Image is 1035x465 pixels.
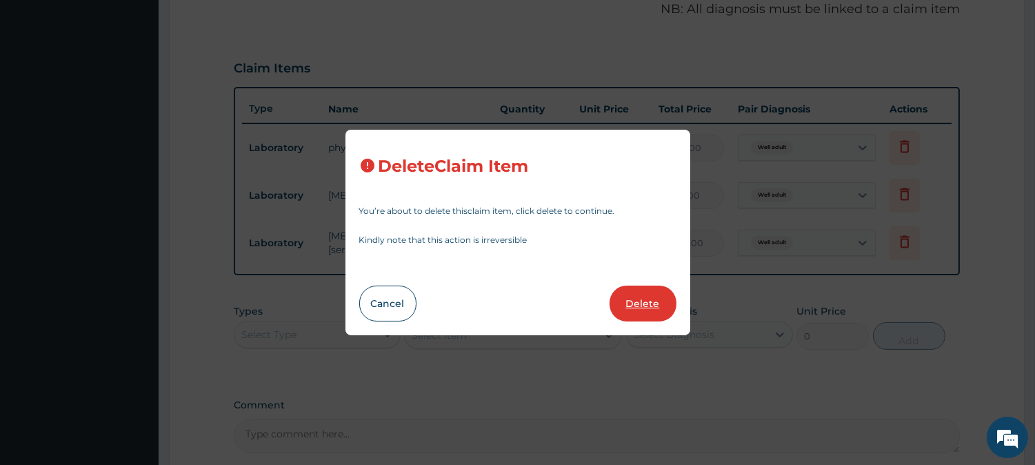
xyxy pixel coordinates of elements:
[359,207,676,215] p: You’re about to delete this claim item , click delete to continue.
[610,286,676,321] button: Delete
[226,7,259,40] div: Minimize live chat window
[80,143,190,282] span: We're online!
[26,69,56,103] img: d_794563401_company_1708531726252_794563401
[359,286,416,321] button: Cancel
[72,77,232,95] div: Chat with us now
[379,157,529,176] h3: Delete Claim Item
[7,315,263,363] textarea: Type your message and hit 'Enter'
[359,236,676,244] p: Kindly note that this action is irreversible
